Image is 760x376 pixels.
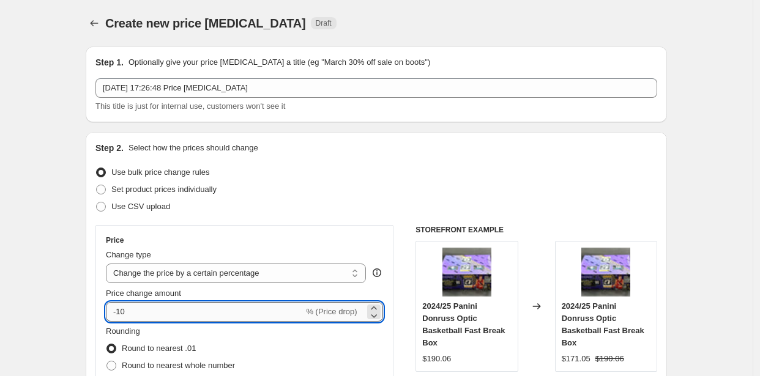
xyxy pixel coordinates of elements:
[442,248,491,297] img: 20250906_105513_80x.jpg
[106,235,124,245] h3: Price
[106,326,140,336] span: Rounding
[316,18,332,28] span: Draft
[106,302,304,322] input: -15
[562,353,590,365] div: $171.05
[129,142,258,154] p: Select how the prices should change
[306,307,357,316] span: % (Price drop)
[562,301,644,347] span: 2024/25 Panini Donruss Optic Basketball Fast Break Box
[95,142,124,154] h2: Step 2.
[111,185,217,194] span: Set product prices individually
[105,17,306,30] span: Create new price [MEDICAL_DATA]
[95,56,124,68] h2: Step 1.
[95,78,657,98] input: 30% off holiday sale
[86,15,103,32] button: Price change jobs
[129,56,430,68] p: Optionally give your price [MEDICAL_DATA] a title (eg "March 30% off sale on boots")
[581,248,630,297] img: 20250906_105513_80x.jpg
[415,225,657,235] h6: STOREFRONT EXAMPLE
[106,289,181,298] span: Price change amount
[371,267,383,279] div: help
[122,344,196,353] span: Round to nearest .01
[95,101,285,111] span: This title is just for internal use, customers won't see it
[122,361,235,370] span: Round to nearest whole number
[111,202,170,211] span: Use CSV upload
[111,168,209,177] span: Use bulk price change rules
[595,353,624,365] strike: $190.06
[422,353,451,365] div: $190.06
[422,301,505,347] span: 2024/25 Panini Donruss Optic Basketball Fast Break Box
[106,250,151,259] span: Change type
